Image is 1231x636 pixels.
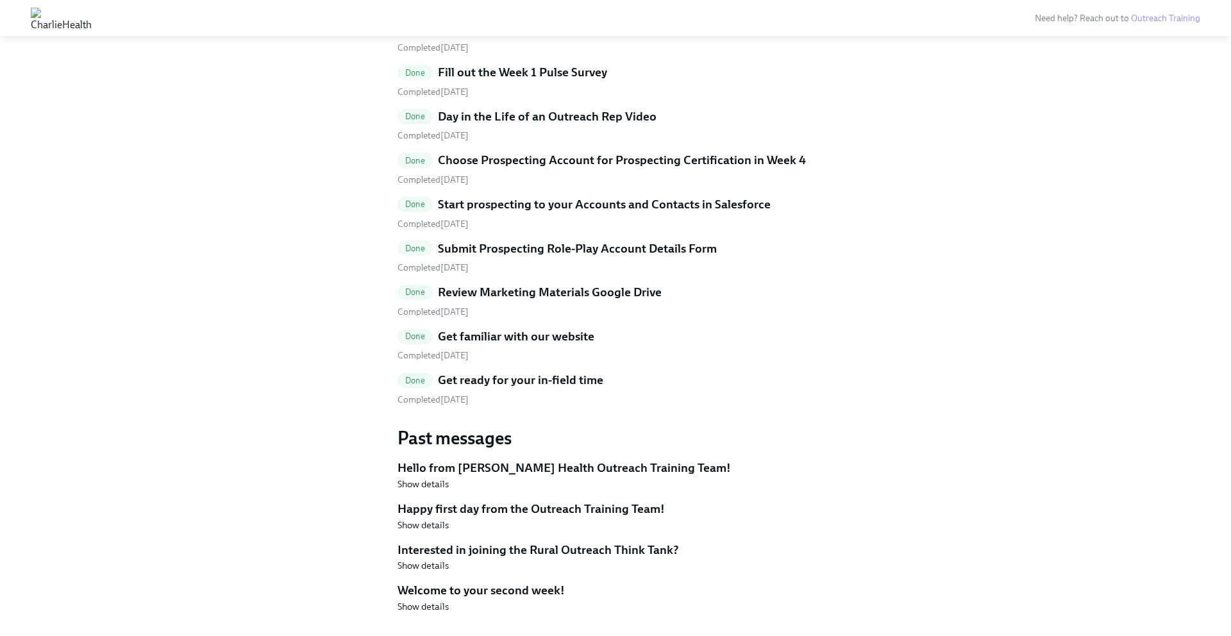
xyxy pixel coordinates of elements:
[398,372,833,406] a: DoneGet ready for your in-field time Completed[DATE]
[398,350,469,361] span: Monday, October 6th 2025, 9:39 am
[438,328,594,345] h5: Get familiar with our website
[1131,13,1200,24] a: Outreach Training
[398,600,449,613] button: Show details
[31,8,92,28] img: CharlieHealth
[438,152,806,169] h5: Choose Prospecting Account for Prospecting Certification in Week 4
[438,372,603,389] h5: Get ready for your in-field time
[438,64,607,81] h5: Fill out the Week 1 Pulse Survey
[398,87,469,97] span: Thursday, September 25th 2025, 2:21 pm
[398,108,833,142] a: DoneDay in the Life of an Outreach Rep Video Completed[DATE]
[398,519,449,531] button: Show details
[398,582,833,599] h5: Welcome to your second week!
[398,287,433,297] span: Done
[398,64,833,98] a: DoneFill out the Week 1 Pulse Survey Completed[DATE]
[398,262,469,273] span: Tuesday, September 30th 2025, 12:33 pm
[398,156,433,165] span: Done
[398,501,833,517] h5: Happy first day from the Outreach Training Team!
[398,478,449,490] button: Show details
[1035,13,1200,24] span: Need help? Reach out to
[398,394,469,405] span: Monday, October 6th 2025, 9:51 am
[398,174,469,185] span: Monday, October 6th 2025, 10:01 am
[438,196,771,213] h5: Start prospecting to your Accounts and Contacts in Salesforce
[398,42,469,53] span: Friday, September 26th 2025, 10:44 am
[398,152,833,186] a: DoneChoose Prospecting Account for Prospecting Certification in Week 4 Completed[DATE]
[398,426,833,449] h3: Past messages
[438,284,662,301] h5: Review Marketing Materials Google Drive
[398,21,833,54] a: DoneArrange to shadow 3-5 virtual meetings Completed[DATE]
[398,68,433,78] span: Done
[398,284,833,318] a: DoneReview Marketing Materials Google Drive Completed[DATE]
[438,108,657,125] h5: Day in the Life of an Outreach Rep Video
[398,559,449,572] button: Show details
[398,306,469,317] span: Wednesday, October 1st 2025, 10:18 am
[398,331,433,341] span: Done
[398,130,469,141] span: Monday, September 29th 2025, 8:47 am
[438,240,717,257] h5: Submit Prospecting Role-Play Account Details Form
[398,199,433,209] span: Done
[398,460,833,476] h5: Hello from [PERSON_NAME] Health Outreach Training Team!
[398,328,833,362] a: DoneGet familiar with our website Completed[DATE]
[398,376,433,385] span: Done
[398,219,469,230] span: Tuesday, September 30th 2025, 10:07 am
[398,542,833,558] h5: Interested in joining the Rural Outreach Think Tank?
[398,196,833,230] a: DoneStart prospecting to your Accounts and Contacts in Salesforce Completed[DATE]
[398,240,833,274] a: DoneSubmit Prospecting Role-Play Account Details Form Completed[DATE]
[398,112,433,121] span: Done
[398,244,433,253] span: Done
